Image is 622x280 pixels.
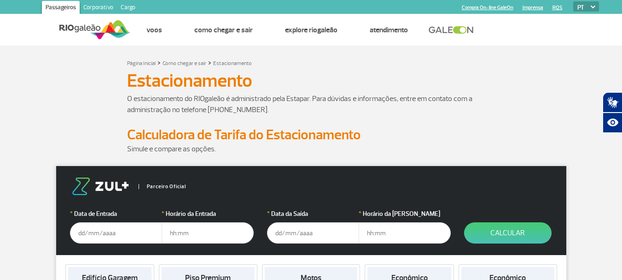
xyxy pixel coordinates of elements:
[603,92,622,113] button: Abrir tradutor de língua de sinais.
[127,60,156,67] a: Página Inicial
[157,57,161,68] a: >
[162,222,254,244] input: hh:mm
[603,113,622,133] button: Abrir recursos assistivos.
[464,222,552,244] button: Calcular
[117,1,139,16] a: Cargo
[163,60,206,67] a: Como chegar e sair
[80,1,117,16] a: Corporativo
[359,222,451,244] input: hh:mm
[285,25,337,35] a: Explore RIOgaleão
[127,143,495,155] p: Simule e compare as opções.
[213,60,252,67] a: Estacionamento
[127,126,495,143] h2: Calculadora de Tarifa do Estacionamento
[70,209,162,219] label: Data de Entrada
[139,184,186,189] span: Parceiro Oficial
[127,73,495,89] h1: Estacionamento
[70,222,162,244] input: dd/mm/aaaa
[552,5,563,11] a: RQS
[194,25,253,35] a: Como chegar e sair
[370,25,408,35] a: Atendimento
[267,209,359,219] label: Data da Saída
[359,209,451,219] label: Horário da [PERSON_NAME]
[162,209,254,219] label: Horário da Entrada
[267,222,359,244] input: dd/mm/aaaa
[70,178,131,195] img: logo-zul.png
[127,93,495,115] p: O estacionamento do RIOgaleão é administrado pela Estapar. Para dúvidas e informações, entre em c...
[523,5,543,11] a: Imprensa
[208,57,211,68] a: >
[146,25,162,35] a: Voos
[603,92,622,133] div: Plugin de acessibilidade da Hand Talk.
[42,1,80,16] a: Passageiros
[462,5,513,11] a: Compra On-line GaleOn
